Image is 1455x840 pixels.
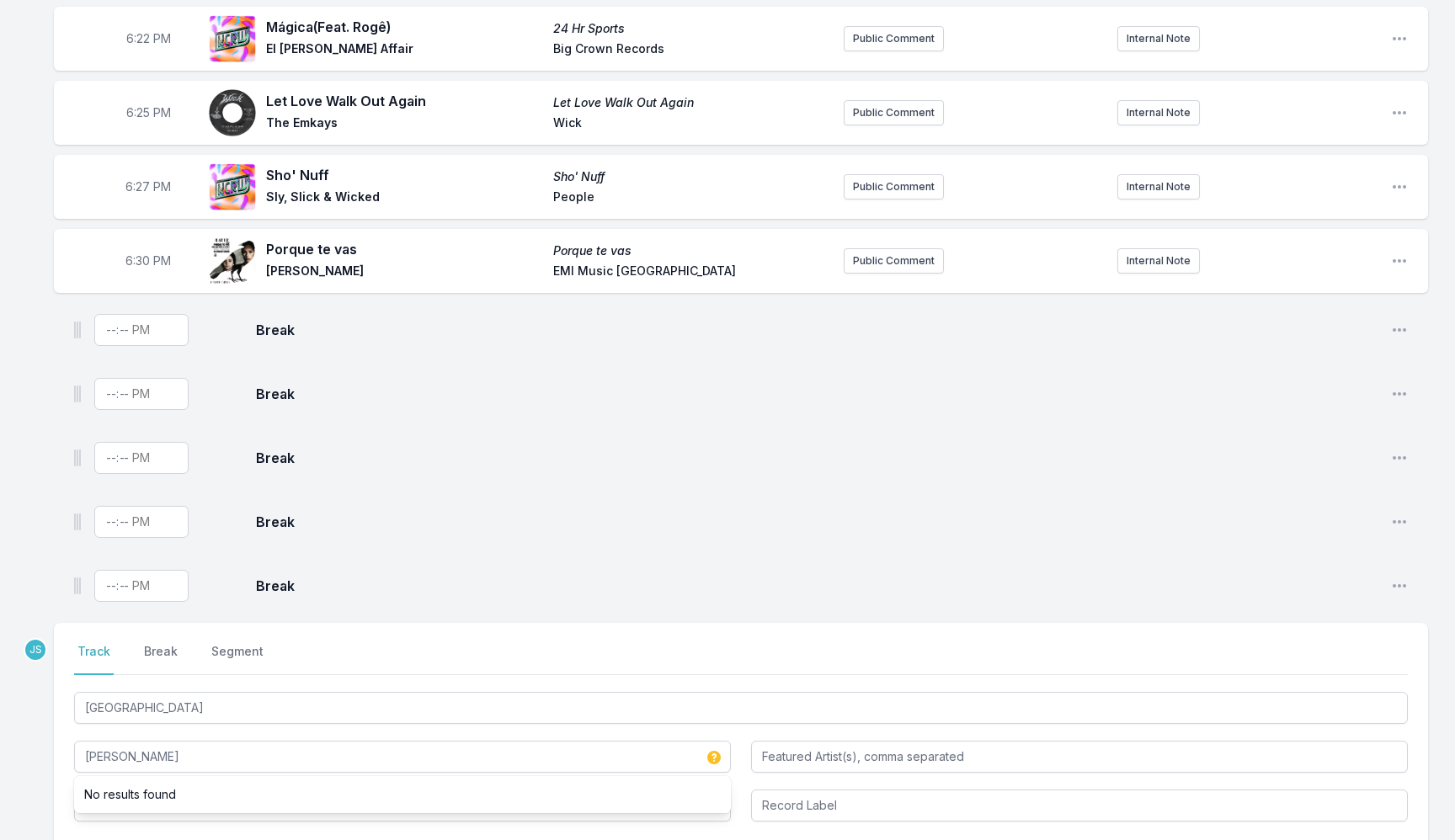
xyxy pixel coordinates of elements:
span: People [553,189,830,209]
input: Track Title [74,692,1408,724]
span: Sho' Nuff [266,165,543,185]
img: 24 Hr Sports [209,15,256,62]
button: Open playlist item options [1391,178,1408,195]
button: Open playlist item options [1391,104,1408,121]
button: Open playlist item options [1391,577,1408,594]
img: Drag Handle [74,322,81,338]
span: Break [256,512,1378,532]
input: Timestamp [94,442,189,474]
button: Internal Note [1117,100,1200,125]
span: Let Love Walk Out Again [266,91,543,111]
button: Internal Note [1117,248,1200,274]
button: Open playlist item options [1391,513,1408,530]
span: Big Crown Records [553,40,830,61]
button: Public Comment [844,100,944,125]
button: Open playlist item options [1391,449,1408,466]
img: Porque te vas [209,237,256,284]
button: Internal Note [1117,174,1200,199]
button: Track [74,643,114,675]
span: Sly, Slick & Wicked [266,189,543,209]
img: Let Love Walk Out Again [209,89,256,136]
button: Open playlist item options [1391,30,1408,47]
img: Drag Handle [74,577,81,594]
span: Wick [553,114,830,135]
li: No results found [74,779,731,810]
input: Record Label [751,789,1408,821]
button: Open playlist item options [1391,385,1408,402]
span: Timestamp [126,104,171,121]
input: Featured Artist(s), comma separated [751,741,1408,773]
img: Drag Handle [74,449,81,466]
span: Break [256,320,1378,340]
img: Drag Handle [74,385,81,402]
span: Timestamp [126,30,171,47]
img: Sho' Nuff [209,163,256,210]
span: EMI Music [GEOGRAPHIC_DATA] [553,263,830,283]
button: Public Comment [844,248,944,274]
input: Timestamp [94,570,189,602]
button: Internal Note [1117,26,1200,51]
span: The Emkays [266,114,543,135]
span: [PERSON_NAME] [266,263,543,283]
input: Artist [74,741,731,773]
span: El [PERSON_NAME] Affair [266,40,543,61]
input: Timestamp [94,314,189,346]
span: Timestamp [125,253,171,269]
input: Timestamp [94,378,189,410]
span: Mágica (Feat. Rogê) [266,17,543,37]
button: Public Comment [844,26,944,51]
button: Open playlist item options [1391,253,1408,269]
span: Break [256,576,1378,596]
button: Break [141,643,181,675]
button: Segment [208,643,267,675]
span: Break [256,448,1378,468]
span: Let Love Walk Out Again [553,94,830,111]
input: Timestamp [94,506,189,538]
img: Drag Handle [74,513,81,530]
button: Public Comment [844,174,944,199]
p: Jeremy Sole [24,638,47,662]
button: Open playlist item options [1391,322,1408,338]
span: Porque te vas [266,239,543,259]
span: Porque te vas [553,242,830,259]
span: Timestamp [125,178,171,195]
span: 24 Hr Sports [553,20,830,37]
span: Break [256,384,1378,404]
span: Sho' Nuff [553,168,830,185]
